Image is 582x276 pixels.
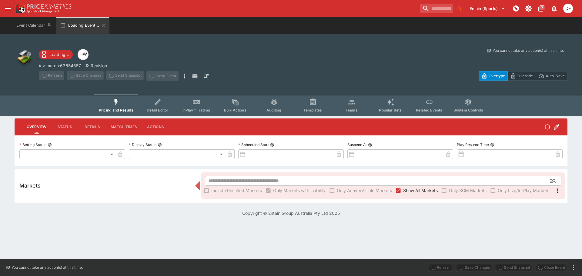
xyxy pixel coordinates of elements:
[536,3,547,14] button: Documentation
[56,17,109,34] button: Loading Event...
[78,49,89,60] div: Harry Walker
[211,187,262,194] span: Include Resulted Markets
[224,108,246,112] span: Bulk Actions
[368,143,372,147] button: Suspend At
[13,17,55,34] button: Event Calendar
[12,265,83,270] p: You cannot take any action(s) at this time.
[454,4,464,13] button: No Bookmarks
[347,142,367,147] p: Suspend At
[79,120,106,134] button: Details
[563,4,573,13] div: David Foster
[39,62,81,69] p: Copy To Clipboard
[273,187,326,194] span: Only Markets with Liability
[13,2,25,15] img: PriceKinetics Logo
[466,4,509,13] button: Select Tenant
[489,73,505,79] p: Overtype
[554,187,561,195] svg: More
[51,120,79,134] button: Status
[453,108,483,112] span: System Controls
[561,2,575,15] button: David Foster
[379,108,402,112] span: Popular Bets
[549,3,560,14] button: Notifications
[449,187,487,194] span: Only SGM Markets
[15,48,34,67] img: other.png
[490,143,494,147] button: Play Resume Time
[510,3,521,14] button: NOT Connected to PK
[2,3,13,14] button: open drawer
[570,264,577,271] button: more
[346,108,358,112] span: Teams
[91,62,107,69] p: Revision
[479,71,508,81] button: Overtype
[49,51,69,58] p: Loading...
[403,187,438,194] span: Show All Markets
[546,73,565,79] p: Auto-Save
[507,71,536,81] button: Override
[19,142,46,147] p: Betting Status
[182,108,210,112] span: InPlay™ Trading
[479,71,567,81] div: Start From
[517,73,533,79] p: Override
[27,10,59,13] img: Sportsbook Management
[420,4,453,13] input: search
[147,108,168,112] span: Detail Editor
[142,120,169,134] button: Actions
[548,175,559,186] button: Open
[266,108,281,112] span: Auditing
[19,182,41,189] h5: Markets
[94,95,488,116] div: Event type filters
[523,3,534,14] button: Toggle light/dark mode
[99,108,133,112] span: Pricing and Results
[158,143,162,147] button: Display Status
[498,187,549,194] span: Only Live/In-Play Markets
[238,142,269,147] p: Scheduled Start
[536,71,567,81] button: Auto-Save
[493,48,564,53] p: You cannot take any action(s) at this time.
[181,71,188,81] button: more
[22,120,51,134] button: Overview
[416,108,442,112] span: Related Events
[106,120,142,134] button: Match Times
[457,142,489,147] p: Play Resume Time
[270,143,274,147] button: Scheduled Start
[337,187,392,194] span: Only Active/Visible Markets
[129,142,156,147] p: Display Status
[27,4,72,9] img: PriceKinetics
[303,108,322,112] span: Templates
[48,143,52,147] button: Betting Status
